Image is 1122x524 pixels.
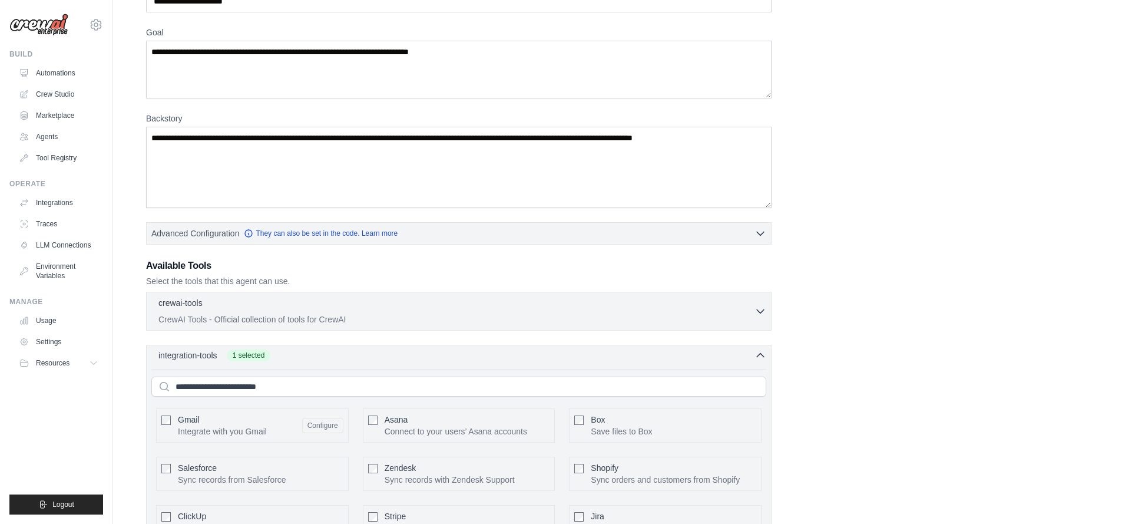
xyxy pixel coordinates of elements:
label: Goal [146,27,772,38]
a: Crew Studio [14,85,103,104]
p: crewai-tools [158,297,203,309]
a: Integrations [14,193,103,212]
span: Resources [36,358,69,368]
span: integration-tools [158,350,217,361]
p: Save files to Box [591,426,652,437]
span: Gmail [178,415,200,424]
div: Manage [9,297,103,307]
span: Salesforce [178,463,217,473]
a: Settings [14,332,103,351]
a: Traces [14,215,103,233]
span: Advanced Configuration [151,228,239,239]
div: Operate [9,179,103,189]
p: CrewAI Tools - Official collection of tools for CrewAI [158,314,754,325]
a: Agents [14,127,103,146]
span: Asana [385,415,408,424]
button: Logout [9,495,103,515]
span: Stripe [385,512,406,521]
p: Sync records from Salesforce [178,474,286,486]
span: Shopify [591,463,618,473]
a: Marketplace [14,106,103,125]
a: Usage [14,311,103,330]
a: Automations [14,64,103,83]
span: Zendesk [385,463,416,473]
div: Build [9,50,103,59]
p: Connect to your users’ Asana accounts [385,426,527,437]
a: They can also be set in the code. Learn more [244,229,398,238]
label: Backstory [146,113,772,124]
p: Select the tools that this agent can use. [146,275,772,287]
span: Box [591,415,605,424]
p: Sync records with Zendesk Support [385,474,515,486]
button: integration-tools 1 selected [151,350,766,361]
button: Advanced Configuration They can also be set in the code. Learn more [147,223,771,244]
span: Jira [591,512,604,521]
span: ClickUp [178,512,206,521]
button: Resources [14,354,103,373]
p: Sync orders and customers from Shopify [591,474,740,486]
button: Gmail Integrate with you Gmail [302,418,343,433]
img: Logo [9,14,68,36]
span: 1 selected [227,350,271,361]
button: crewai-tools CrewAI Tools - Official collection of tools for CrewAI [151,297,766,325]
a: LLM Connections [14,236,103,255]
h3: Available Tools [146,259,772,273]
a: Environment Variables [14,257,103,285]
p: Integrate with you Gmail [178,426,267,437]
span: Logout [52,500,74,509]
a: Tool Registry [14,149,103,167]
